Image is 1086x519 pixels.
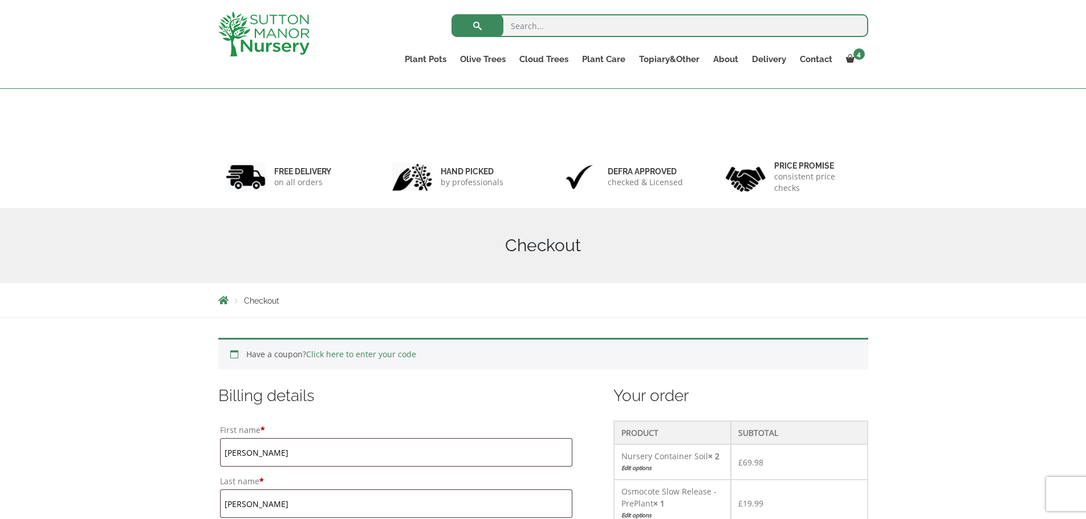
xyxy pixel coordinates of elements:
th: Product [614,421,731,444]
input: Search... [452,14,868,37]
p: by professionals [441,177,503,188]
strong: × 1 [653,498,665,509]
th: Subtotal [731,421,867,444]
h1: Checkout [218,235,868,256]
img: 3.jpg [559,162,599,191]
h3: Your order [613,385,868,406]
div: Have a coupon? [218,338,868,369]
a: Olive Trees [453,51,513,67]
img: logo [218,11,310,56]
a: Topiary&Other [632,51,706,67]
nav: Breadcrumbs [218,296,868,305]
a: Plant Care [575,51,632,67]
span: Checkout [244,296,279,305]
a: Cloud Trees [513,51,575,67]
h6: FREE DELIVERY [274,166,331,177]
strong: × 2 [708,451,719,461]
span: 4 [853,48,865,60]
span: £ [738,457,743,468]
bdi: 69.98 [738,457,763,468]
label: First name [220,422,572,438]
a: Delivery [745,51,793,67]
h6: Price promise [774,161,861,171]
p: consistent price checks [774,171,861,194]
p: checked & Licensed [608,177,683,188]
h3: Billing details [218,385,574,406]
td: Nursery Container Soil [614,444,731,480]
img: 1.jpg [226,162,266,191]
a: Click here to enter your code [306,349,416,359]
bdi: 19.99 [738,498,763,509]
img: 2.jpg [392,162,432,191]
label: Last name [220,473,572,489]
h6: Defra approved [608,166,683,177]
a: 4 [839,51,868,67]
h6: hand picked [441,166,503,177]
p: on all orders [274,177,331,188]
img: 4.jpg [726,160,766,194]
a: About [706,51,745,67]
a: Plant Pots [398,51,453,67]
a: Edit options [621,462,723,474]
span: £ [738,498,743,509]
a: Contact [793,51,839,67]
